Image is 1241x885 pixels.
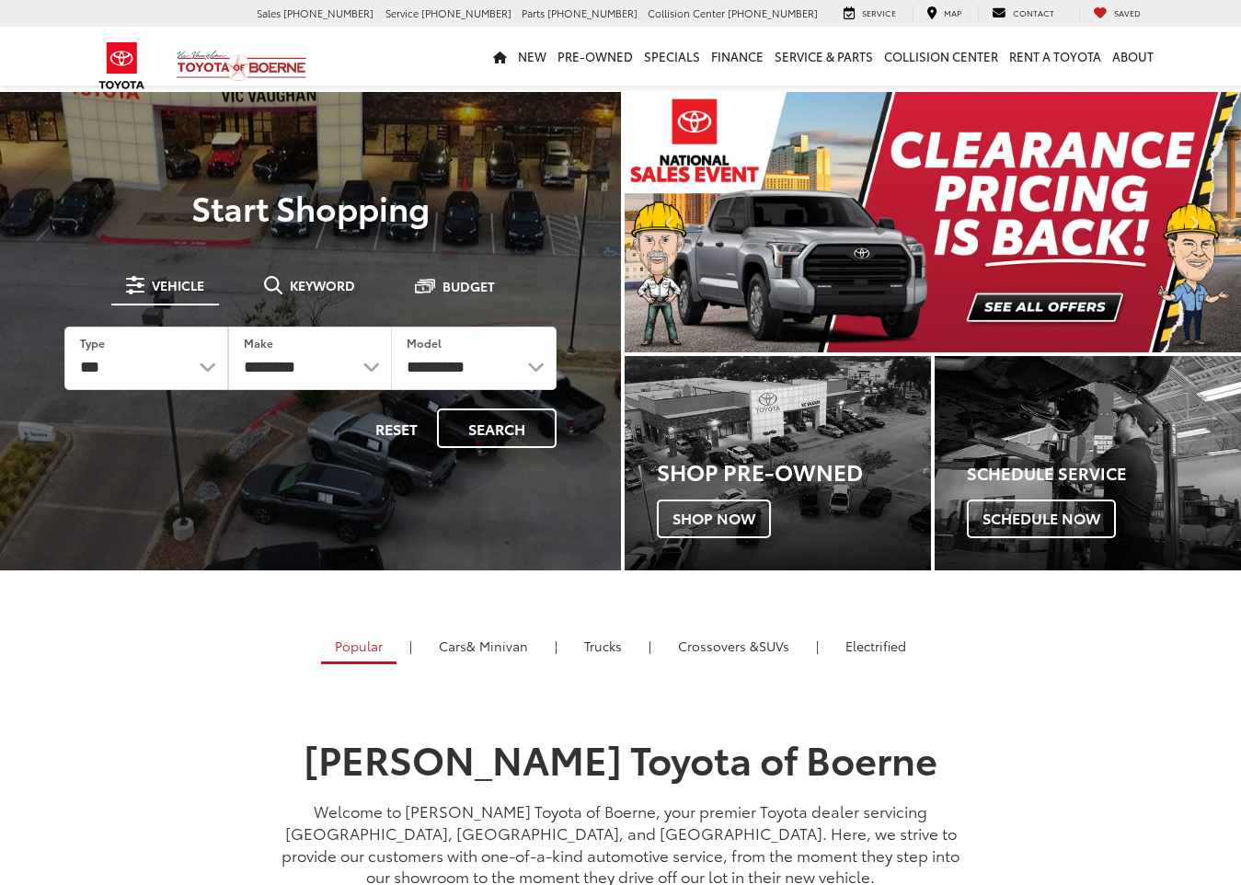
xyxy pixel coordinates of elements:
a: My Saved Vehicles [1079,6,1155,22]
div: Toyota [935,356,1241,570]
img: Toyota [87,36,156,96]
span: Crossovers & [678,637,759,655]
button: Reset [360,408,433,448]
span: Sales [257,6,281,20]
label: Model [407,335,442,351]
a: New [512,27,552,86]
span: [PHONE_NUMBER] [283,6,373,20]
button: Click to view next picture. [1148,129,1241,316]
a: Service & Parts: Opens in a new tab [769,27,879,86]
span: Parts [522,6,545,20]
button: Click to view previous picture. [625,129,718,316]
li: | [811,637,823,655]
a: About [1107,27,1159,86]
a: SUVs [664,630,803,661]
img: Vic Vaughan Toyota of Boerne [176,50,307,82]
span: Collision Center [648,6,725,20]
span: [PHONE_NUMBER] [728,6,818,20]
span: Vehicle [152,279,204,292]
span: Schedule Now [967,500,1116,538]
label: Make [244,335,273,351]
h1: [PERSON_NAME] Toyota of Boerne [276,737,966,779]
h4: Schedule Service [967,465,1241,483]
h3: Shop Pre-Owned [657,459,931,483]
a: Electrified [832,630,920,661]
a: Contact [978,6,1068,22]
a: Schedule Service Schedule Now [935,356,1241,570]
a: Trucks [570,630,636,661]
span: Map [944,6,961,18]
a: Collision Center [879,27,1004,86]
div: Toyota [625,356,931,570]
label: Type [80,335,105,351]
a: Rent a Toyota [1004,27,1107,86]
span: Keyword [290,279,355,292]
span: Service [385,6,419,20]
span: Shop Now [657,500,771,538]
li: | [405,637,417,655]
a: Specials [638,27,706,86]
a: Finance [706,27,769,86]
li: | [550,637,562,655]
a: Pre-Owned [552,27,638,86]
span: Saved [1114,6,1141,18]
span: [PHONE_NUMBER] [421,6,511,20]
button: Search [437,408,557,448]
a: Map [913,6,975,22]
a: Home [488,27,512,86]
span: & Minivan [466,637,528,655]
li: | [644,637,656,655]
a: Popular [321,630,396,664]
a: Shop Pre-Owned Shop Now [625,356,931,570]
a: Cars [425,630,542,661]
span: Service [862,6,896,18]
a: Service [830,6,910,22]
span: Budget [442,280,495,293]
span: [PHONE_NUMBER] [547,6,638,20]
span: Contact [1013,6,1054,18]
p: Start Shopping [39,189,582,225]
